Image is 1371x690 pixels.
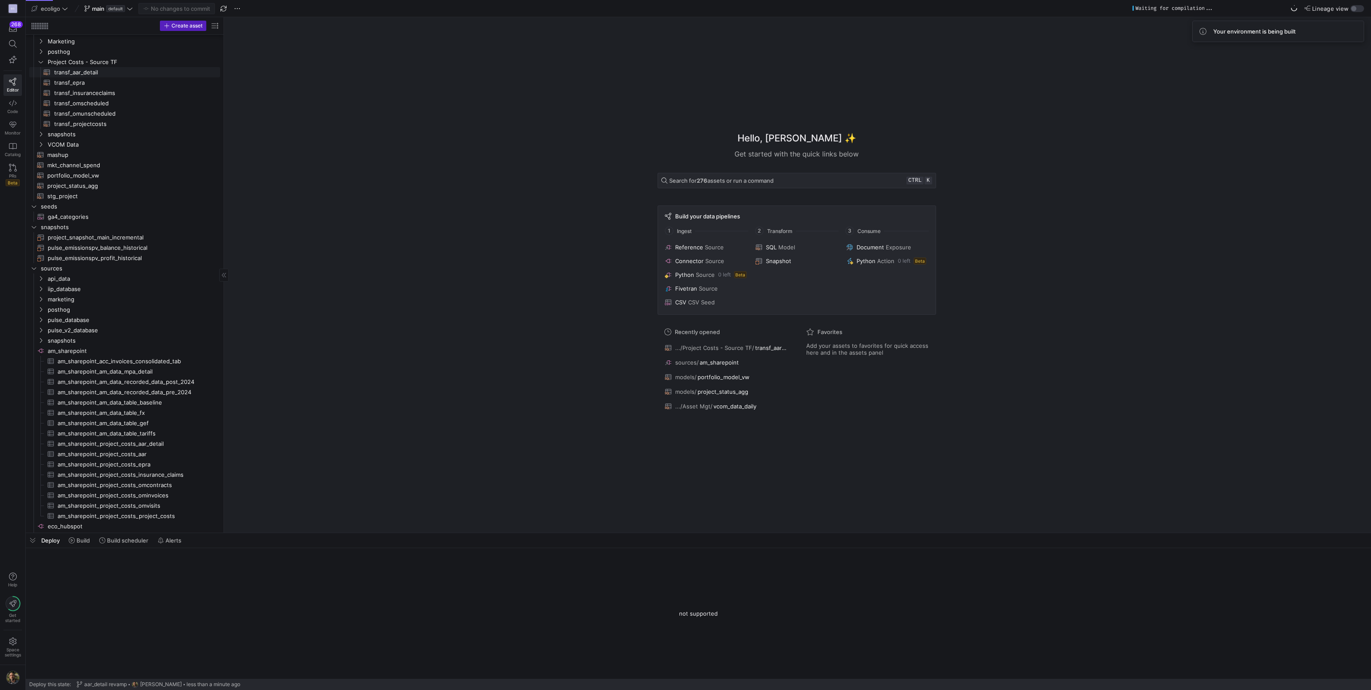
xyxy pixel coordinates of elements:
span: Beta [6,179,20,186]
div: Press SPACE to select this row. [29,356,220,366]
span: Get started [5,613,20,623]
span: posthog [48,47,219,57]
span: Lineage view [1312,5,1349,12]
span: models/ [675,388,697,395]
span: am_sharepoint_am_data_table_fx​​​​​​​​​ [58,408,210,418]
span: Editor [7,87,19,92]
span: pulse_v2_database [48,325,219,335]
span: mashup​​​​​​​​​​ [47,150,210,160]
span: aar_detail revamp [84,681,127,687]
button: PythonSource0 leftBeta [663,270,749,280]
span: Space settings [5,647,21,657]
button: Build [65,533,94,548]
button: models/portfolio_model_vw [663,371,789,383]
a: am_sharepoint_am_data_recorded_data_post_2024​​​​​​​​​ [29,377,220,387]
span: Python [857,258,875,264]
span: Source [705,244,724,251]
span: Build your data pipelines [675,213,740,220]
span: am_sharepoint_am_data_recorded_data_post_2024​​​​​​​​​ [58,377,210,387]
kbd: k [924,177,932,184]
button: maindefault [82,3,135,14]
span: Source [705,258,724,264]
div: Press SPACE to select this row. [29,77,220,88]
span: less than a minute ago [187,681,240,687]
a: Code [3,96,22,117]
span: vcom_data_daily [713,403,756,410]
span: Document [857,244,884,251]
span: Source [696,271,715,278]
a: mashup​​​​​​​​​​ [29,150,220,160]
div: Press SPACE to select this row. [29,36,220,46]
span: Beta [734,271,747,278]
span: .../Asset Mgt/ [675,403,713,410]
div: Press SPACE to select this row. [29,212,220,222]
a: am_sharepoint_project_costs_omcontracts​​​​​​​​​ [29,480,220,490]
span: transf_epra​​​​​​​​​​ [54,78,210,88]
span: mkt_channel_spend​​​​​​​​​​ [47,160,210,170]
div: EG [9,4,17,13]
button: ReferenceSource [663,242,749,252]
div: Press SPACE to select this row. [29,377,220,387]
button: aar_detail revamphttps://storage.googleapis.com/y42-prod-data-exchange/images/7e7RzXvUWcEhWhf8BYU... [74,679,242,690]
span: CSV Seed [688,299,715,306]
span: 0 left [718,272,731,278]
span: am_sharepoint_project_costs_project_costs​​​​​​​​​ [58,511,210,521]
a: am_sharepoint_project_costs_aar​​​​​​​​​ [29,449,220,459]
a: am_sharepoint_project_costs_project_costs​​​​​​​​​ [29,511,220,521]
a: am_sharepoint_am_data_table_tariffs​​​​​​​​​ [29,428,220,439]
a: ga4_categories​​​​​​ [29,212,220,222]
a: pulse_emissionspv_profit_historical​​​​​​​ [29,253,220,263]
span: Deploy this state: [29,681,71,687]
button: Create asset [160,21,206,31]
button: SQLModel [754,242,839,252]
div: Press SPACE to select this row. [29,201,220,212]
div: Press SPACE to select this row. [29,418,220,428]
div: Press SPACE to select this row. [29,428,220,439]
div: Press SPACE to select this row. [29,273,220,284]
span: snapshots [41,222,219,232]
a: am_sharepoint_am_data_mpa_detail​​​​​​​​​ [29,366,220,377]
div: Press SPACE to select this row. [29,119,220,129]
div: Press SPACE to select this row. [29,253,220,263]
span: .../Project Costs - Source TF/ [675,344,754,351]
button: 268 [3,21,22,36]
div: Press SPACE to select this row. [29,304,220,315]
span: Build scheduler [107,537,148,544]
span: seeds [41,202,219,212]
span: main [92,5,104,12]
span: transf_aar_detail​​​​​​​​​​ [54,67,210,77]
span: am_sharepoint_project_costs_omcontracts​​​​​​​​​ [58,480,210,490]
a: portfolio_model_vw​​​​​​​​​​ [29,170,220,181]
a: am_sharepoint_project_costs_epra​​​​​​​​​ [29,459,220,469]
span: am_sharepoint_project_costs_epra​​​​​​​​​ [58,460,210,469]
a: am_sharepoint_am_data_table_baseline​​​​​​​​​ [29,397,220,408]
span: transf_insuranceclaims​​​​​​​​​​ [54,88,210,98]
span: Action [877,258,894,264]
span: transf_omunscheduled​​​​​​​​​​ [54,109,210,119]
div: Press SPACE to select this row. [29,129,220,139]
span: Build [77,537,90,544]
div: Press SPACE to select this row. [29,150,220,160]
span: Project Costs - Source TF [48,57,219,67]
button: Build scheduler [95,533,152,548]
div: Press SPACE to select this row. [29,181,220,191]
a: project_snapshot_main_incremental​​​​​​​ [29,232,220,242]
div: Waiting for compilation... [1135,5,1214,11]
span: sources/ [675,359,699,366]
a: am_sharepoint_am_data_table_fx​​​​​​​​​ [29,408,220,418]
a: Editor [3,74,22,96]
span: Catalog [5,152,21,157]
span: am_sharepoint [700,359,739,366]
button: .../Asset Mgt/vcom_data_daily [663,401,789,412]
span: snapshots [48,336,219,346]
span: SQL [766,244,777,251]
a: transf_projectcosts​​​​​​​​​​ [29,119,220,129]
a: am_sharepoint_project_costs_ominvoices​​​​​​​​​ [29,490,220,500]
div: Press SPACE to select this row. [29,222,220,232]
div: Press SPACE to select this row. [29,408,220,418]
a: EG [3,1,22,16]
button: DocumentExposure [845,242,930,252]
span: Search for assets or run a command [669,177,774,184]
span: marketing [48,294,219,304]
div: Press SPACE to select this row. [29,480,220,490]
